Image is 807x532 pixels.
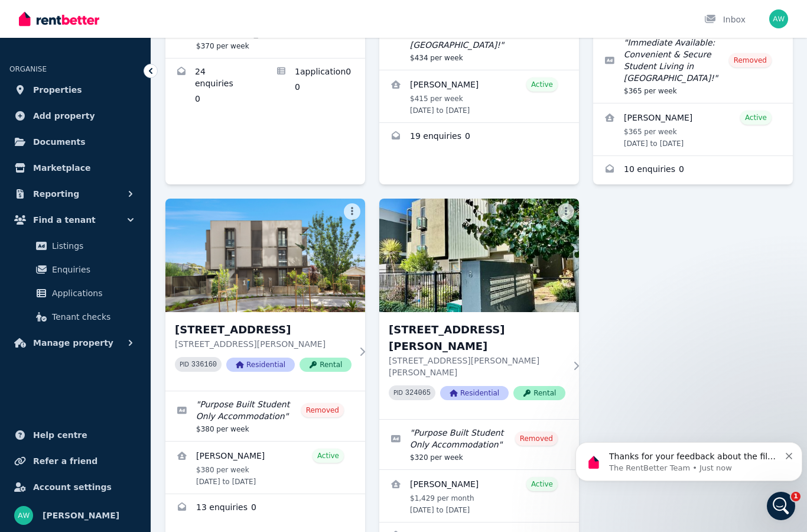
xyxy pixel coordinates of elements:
[93,339,121,349] span: mobile
[52,262,132,277] span: Enquiries
[389,355,565,378] p: [STREET_ADDRESS][PERSON_NAME][PERSON_NAME]
[593,103,793,155] a: View details for Hwangwoon Lee
[379,470,579,522] a: View details for Sadhwi Gurung
[379,199,579,419] a: 306/8 Bruce Street, Box Hill[STREET_ADDRESS][PERSON_NAME][STREET_ADDRESS][PERSON_NAME][PERSON_NAM...
[9,65,47,73] span: ORGANISE
[19,339,217,361] span: versions!
[14,305,136,329] a: Tenant checks
[168,351,191,360] span: we're
[175,338,352,350] p: [STREET_ADDRESS][PERSON_NAME]
[9,104,141,128] a: Add property
[185,5,207,27] button: Home
[33,83,82,97] span: Properties
[9,320,227,398] div: Thanksforyourfeedbackaboutthefileuploaddifferencesbetweenourmobilewebanddesktopversions!Whilewedo...
[19,277,184,312] div: Please make sure to click the options to 'get more help' if we haven't answered your question.
[43,339,79,349] span: between
[9,129,227,165] div: The RentBetter Team says…
[56,387,66,397] button: Upload attachment
[19,137,148,148] div: What can we help with [DATE]?
[33,187,79,201] span: Reporting
[33,428,87,442] span: Help centre
[9,156,141,180] a: Marketplace
[344,203,360,220] button: More options
[60,327,79,337] span: your
[43,165,227,260] div: Hi, just a minor feature feedback. I find that the portal in the mobile web version can allow to ...
[50,351,61,360] span: we
[9,475,141,499] a: Account settings
[141,327,154,337] span: the
[79,339,93,349] span: our
[180,361,189,368] small: PID
[9,270,227,320] div: The RentBetter Team says…
[9,165,227,270] div: Andrew says…
[593,30,793,103] a: Edit listing: Immediate Available: Convenient & Secure Student Living in Box Hill!
[19,75,184,121] div: Hi there 👋 This is Fin speaking. I’m here to answer your questions, but you’ll always have the op...
[27,351,50,360] span: While
[767,492,795,520] iframe: Intercom live chat
[265,59,365,114] a: Applications for 203/60 Waverley Rd, Malvern East
[19,327,216,349] span: differences
[52,172,217,253] div: Hi, just a minor feature feedback. I find that the portal in the mobile web version can allow to ...
[393,390,403,396] small: PID
[791,492,801,501] span: 1
[18,387,28,397] button: Emoji picker
[167,327,195,337] span: upload
[14,234,136,258] a: Listings
[19,10,99,28] img: RentBetter
[57,15,147,27] p: The team can also help
[33,454,97,468] span: Refer a friend
[9,129,158,155] div: What can we help with [DATE]?
[14,281,136,305] a: Applications
[226,358,295,372] span: Residential
[593,156,793,184] a: Enquiries for 113/6 John St, Box Hill
[165,391,365,441] a: Edit listing: Purpose Built Student Only Accommodation
[19,327,48,337] span: Thanks
[9,182,141,206] button: Reporting
[43,508,119,523] span: [PERSON_NAME]
[191,361,217,369] code: 336160
[405,389,431,397] code: 324065
[14,258,136,281] a: Enquiries
[19,351,213,372] span: working
[9,130,141,154] a: Documents
[79,327,116,337] span: feedback
[175,322,352,338] h3: [STREET_ADDRESS]
[33,336,113,350] span: Manage property
[10,362,226,382] textarea: Message…
[14,506,33,525] img: Andrew Wong
[165,199,365,312] img: 109/1 Wellington Road, Box Hill
[33,213,96,227] span: Find a tenant
[153,339,186,349] span: desktop
[165,59,265,114] a: Enquiries for 203/60 Waverley Rd, Malvern East
[207,5,229,26] div: Close
[83,351,120,360] span: currently
[121,339,138,349] span: web
[300,358,352,372] span: Rental
[769,9,788,28] img: Andrew Wong
[9,68,227,129] div: The RentBetter Team says…
[379,123,579,151] a: Enquiries for 602/131 Pelham St, Carlton
[52,286,132,300] span: Applications
[33,161,90,175] span: Marketplace
[34,7,53,25] img: Profile image for The RentBetter Team
[150,351,168,360] span: app,
[52,239,132,253] span: Listings
[48,327,60,337] span: for
[61,351,83,360] span: don't
[9,270,194,319] div: Please make sure to click the options to 'get more help' if we haven't answered your question.
[37,387,47,397] button: Gif picker
[33,480,112,494] span: Account settings
[140,351,150,360] span: an
[9,423,141,447] a: Help centre
[165,494,365,523] a: Enquiries for 109/1 Wellington Road, Box Hill
[119,351,139,360] span: have
[558,203,574,220] button: More options
[165,442,365,494] a: View details for Bolun Zhang
[704,14,746,25] div: Inbox
[9,78,141,102] a: Properties
[165,199,365,391] a: 109/1 Wellington Road, Box Hill[STREET_ADDRESS][STREET_ADDRESS][PERSON_NAME]PID 336160Residential...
